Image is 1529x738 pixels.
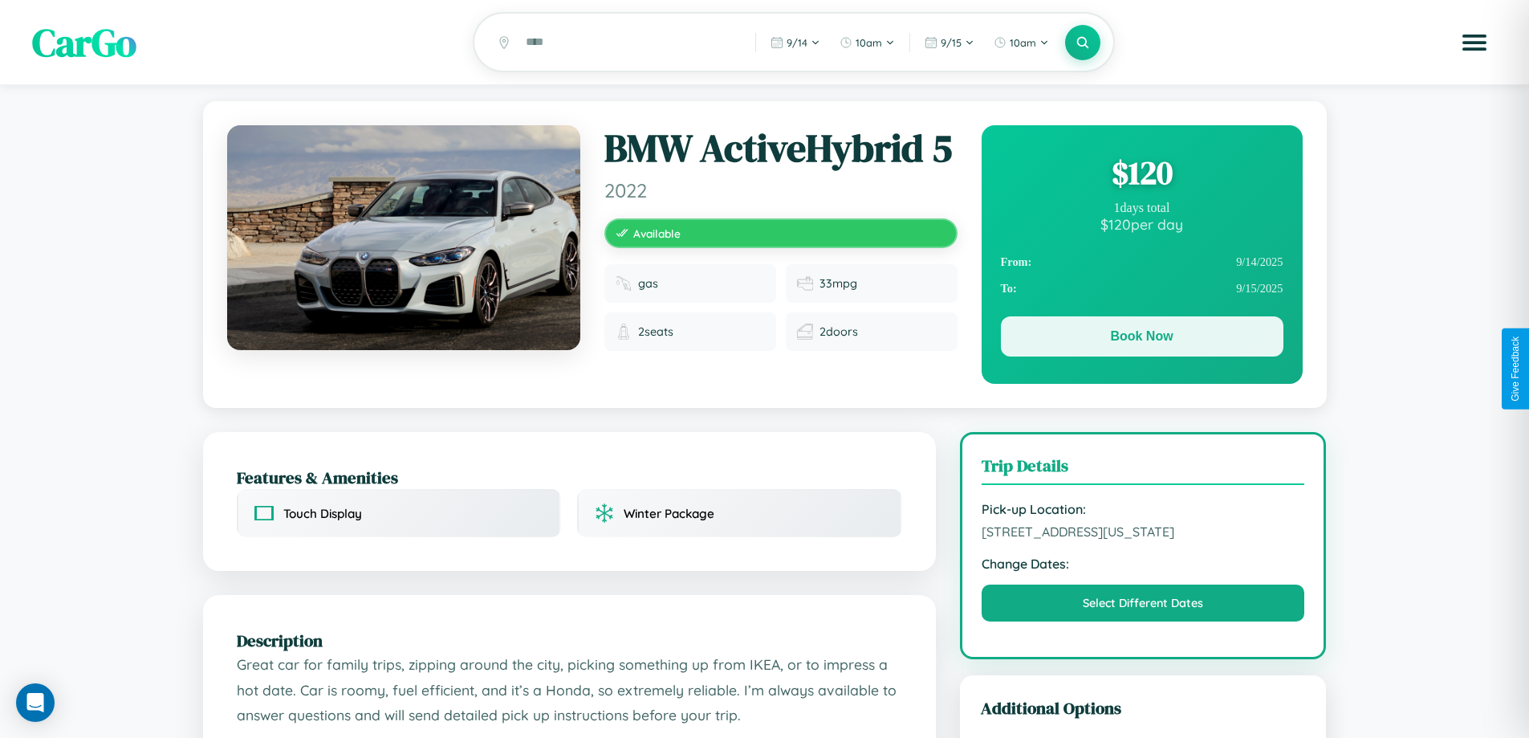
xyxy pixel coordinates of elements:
[1001,249,1283,275] div: 9 / 14 / 2025
[982,585,1305,622] button: Select Different Dates
[982,556,1305,572] strong: Change Dates:
[237,652,902,728] p: Great car for family trips, zipping around the city, picking something up from IKEA, or to impres...
[787,36,807,49] span: 9 / 14
[624,506,714,521] span: Winter Package
[1001,282,1017,296] strong: To:
[283,506,362,521] span: Touch Display
[1001,215,1283,233] div: $ 120 per day
[917,30,982,55] button: 9/15
[856,36,882,49] span: 10am
[237,629,902,652] h2: Description
[1510,336,1521,402] div: Give Feedback
[982,501,1305,517] strong: Pick-up Location:
[638,324,673,339] span: 2 seats
[1001,316,1283,357] button: Book Now
[941,36,962,49] span: 9 / 15
[1010,36,1036,49] span: 10am
[819,276,857,291] span: 33 mpg
[797,275,813,292] img: Fuel efficiency
[982,524,1305,540] span: [STREET_ADDRESS][US_STATE]
[1001,275,1283,302] div: 9 / 15 / 2025
[638,276,658,291] span: gas
[227,125,580,350] img: BMW ActiveHybrid 5 2022
[986,30,1057,55] button: 10am
[1001,201,1283,215] div: 1 days total
[616,324,632,340] img: Seats
[1001,255,1032,269] strong: From:
[633,226,681,240] span: Available
[1001,151,1283,194] div: $ 120
[819,324,858,339] span: 2 doors
[32,16,136,69] span: CarGo
[981,696,1306,720] h3: Additional Options
[982,454,1305,485] h3: Trip Details
[797,324,813,340] img: Doors
[616,275,632,292] img: Fuel type
[604,125,958,172] h1: BMW ActiveHybrid 5
[604,178,958,202] span: 2022
[762,30,828,55] button: 9/14
[1452,20,1497,65] button: Open menu
[237,466,902,489] h2: Features & Amenities
[16,683,55,722] div: Open Intercom Messenger
[832,30,903,55] button: 10am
